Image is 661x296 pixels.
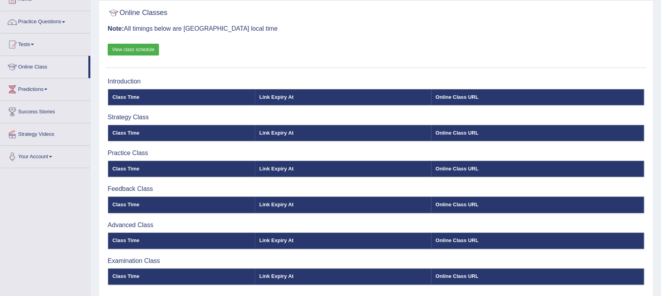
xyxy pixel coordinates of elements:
h2: Online Classes [108,7,167,19]
a: Success Stories [0,101,90,120]
a: Tests [0,33,90,53]
a: Practice Questions [0,11,90,31]
th: Link Expiry At [255,196,431,213]
th: Link Expiry At [255,233,431,249]
th: Class Time [108,268,255,285]
h3: Practice Class [108,150,644,157]
th: Class Time [108,125,255,141]
th: Online Class URL [431,89,644,105]
th: Online Class URL [431,268,644,285]
h3: Introduction [108,78,644,85]
th: Online Class URL [431,125,644,141]
th: Link Expiry At [255,268,431,285]
a: Your Account [0,146,90,165]
th: Link Expiry At [255,125,431,141]
h3: All timings below are [GEOGRAPHIC_DATA] local time [108,25,644,32]
a: Strategy Videos [0,123,90,143]
th: Class Time [108,161,255,177]
th: Online Class URL [431,161,644,177]
h3: Examination Class [108,257,644,265]
th: Class Time [108,233,255,249]
a: Online Class [0,56,88,76]
th: Class Time [108,89,255,105]
th: Class Time [108,196,255,213]
th: Online Class URL [431,196,644,213]
th: Link Expiry At [255,89,431,105]
a: View class schedule [108,44,159,55]
a: Predictions [0,78,90,98]
b: Note: [108,25,124,32]
h3: Feedback Class [108,185,644,192]
th: Link Expiry At [255,161,431,177]
h3: Strategy Class [108,114,644,121]
h3: Advanced Class [108,222,644,229]
th: Online Class URL [431,233,644,249]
